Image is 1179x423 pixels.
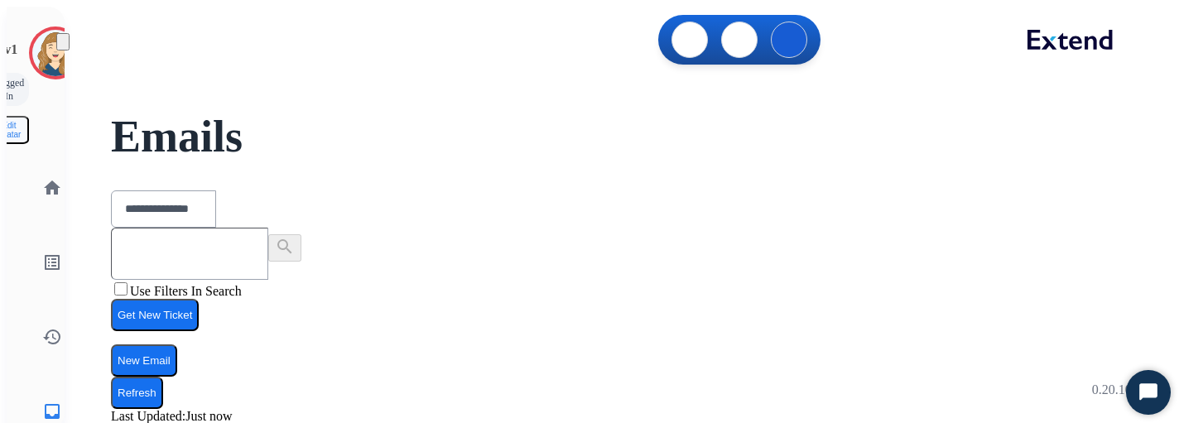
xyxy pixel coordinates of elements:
[42,327,62,347] mat-icon: history
[42,401,62,421] mat-icon: inbox
[42,178,62,198] mat-icon: home
[275,237,295,257] mat-icon: search
[1092,380,1162,400] p: 0.20.1027RC
[32,30,79,76] img: avatar
[42,252,62,272] mat-icon: list_alt
[111,409,185,423] span: Last Updated:
[111,299,199,331] button: Get New Ticket
[111,344,177,377] button: New Email
[111,377,163,409] button: Refresh
[130,284,242,298] label: Use Filters In Search
[185,409,232,423] span: Just now
[111,120,1146,153] h2: Emails
[1138,382,1160,404] svg: Open Chat
[1126,370,1171,415] button: Start Chat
